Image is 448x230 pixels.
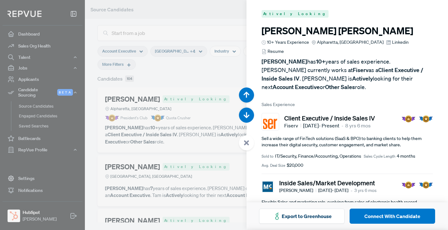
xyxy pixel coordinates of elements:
span: [DATE] - [DATE] [318,187,348,194]
span: Sales Experience [262,101,433,108]
h5: Client Executive / Inside Sales IV [284,114,375,122]
button: Export to Greenhouse [259,209,345,224]
span: [PERSON_NAME] [279,187,316,194]
span: Alpharetta, [GEOGRAPHIC_DATA] [317,39,384,46]
span: IT/Security, Finance/Accounting, Operations [275,153,361,160]
span: 10+ Years Experience [267,39,309,46]
article: • [351,187,352,194]
span: 4 months [397,153,415,160]
p: Flexible Sales and marketing role, evolving from sales of electronic health record software-as-a-... [262,199,433,224]
span: Linkedin [392,39,409,46]
span: Sold to [262,154,274,159]
span: Sales Cycle Length [364,154,395,159]
strong: 10+ [316,58,325,65]
img: McKesson [263,182,273,192]
strong: Other Sales [325,83,355,91]
span: [DATE] - Present [303,122,339,129]
span: $20,000 [287,162,303,169]
button: Connect With Candidate [350,209,435,224]
img: President Badge [401,115,416,122]
strong: [PERSON_NAME] [262,58,307,65]
strong: Account Executive [273,83,320,91]
strong: Fiserv [353,66,368,74]
h5: Inside Sales/Market Development [279,179,377,187]
span: Fiserv [284,122,301,129]
a: Linkedin [386,39,409,46]
span: Actively Looking [262,10,329,18]
article: • [341,122,343,129]
p: has years of sales experience. [PERSON_NAME] currently works at as a . [PERSON_NAME] is looking f... [262,57,433,91]
h3: [PERSON_NAME] [PERSON_NAME] [262,25,433,36]
span: Resume [268,48,284,55]
span: 8 yrs 6 mos [345,122,371,129]
img: Quota Badge [419,182,433,188]
p: Sell a wide range of FinTech solutions (SaaS & BPO) to banking clients to help them increase thei... [262,136,433,148]
span: Avg. Deal Size [262,163,285,168]
img: Fiserv [263,115,278,129]
span: 3 yrs 6 mos [354,187,377,194]
img: President Badge [401,182,416,188]
strong: Actively [352,75,373,82]
a: Resume [262,48,284,55]
img: Quota Badge [419,115,433,122]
